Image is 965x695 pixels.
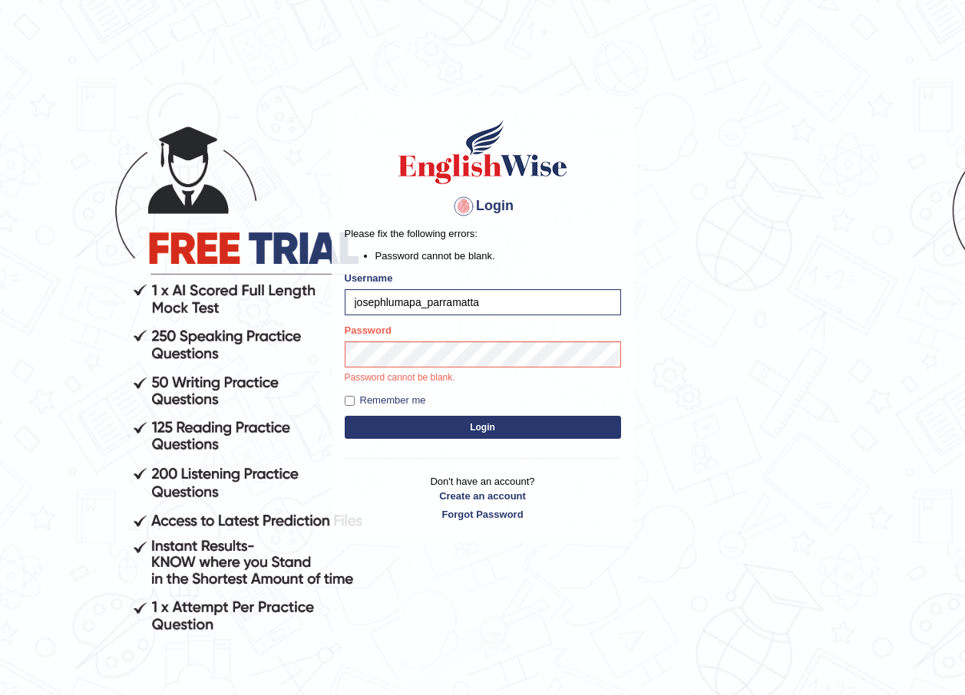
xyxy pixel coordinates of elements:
[395,117,570,186] img: Logo of English Wise sign in for intelligent practice with AI
[345,393,426,408] label: Remember me
[375,249,621,263] li: Password cannot be blank.
[345,371,621,385] p: Password cannot be blank.
[345,323,392,338] label: Password
[345,396,355,406] input: Remember me
[345,507,621,522] a: Forgot Password
[345,194,621,219] h4: Login
[345,474,621,522] p: Don't have an account?
[345,489,621,503] a: Create an account
[345,271,393,285] label: Username
[345,226,621,241] p: Please fix the following errors:
[345,416,621,439] button: Login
